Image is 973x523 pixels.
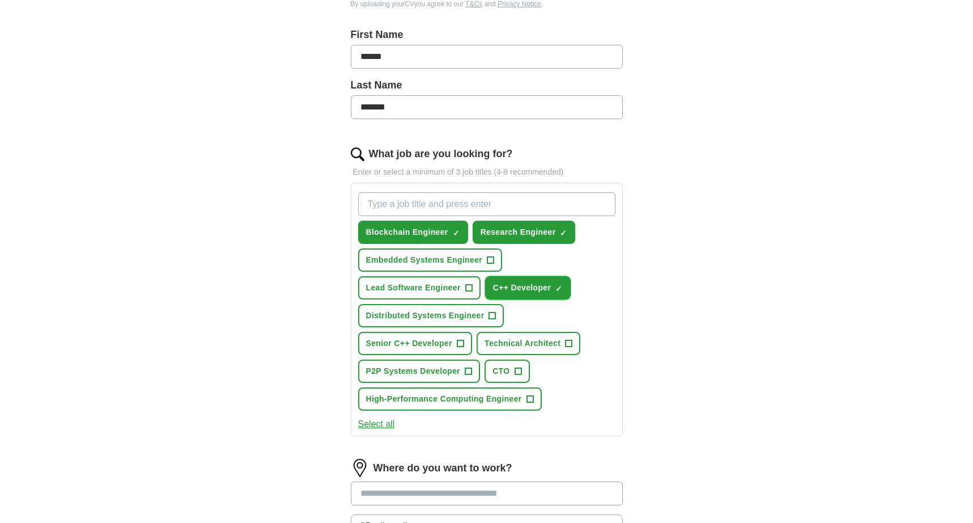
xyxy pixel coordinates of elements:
button: CTO [485,360,529,383]
button: P2P Systems Developer [358,360,481,383]
label: First Name [351,27,623,43]
button: Technical Architect [477,332,580,355]
button: Select all [358,417,395,431]
button: Lead Software Engineer [358,276,481,300]
span: CTO [492,365,509,377]
span: Distributed Systems Engineer [366,310,485,322]
label: What job are you looking for? [369,146,513,162]
p: Enter or select a minimum of 3 job titles (4-8 recommended) [351,166,623,178]
button: Senior C++ Developer [358,332,473,355]
span: Blockchain Engineer [366,226,448,238]
label: Last Name [351,78,623,93]
button: Embedded Systems Engineer [358,248,503,272]
span: Research Engineer [481,226,556,238]
button: Research Engineer✓ [473,221,576,244]
span: ✓ [555,284,562,293]
input: Type a job title and press enter [358,192,615,216]
span: Lead Software Engineer [366,282,461,294]
button: High-Performance Computing Engineer [358,387,542,411]
span: Senior C++ Developer [366,338,453,349]
button: Distributed Systems Engineer [358,304,504,327]
img: location.png [351,459,369,477]
span: Technical Architect [485,338,560,349]
img: search.png [351,147,364,161]
span: ✓ [560,229,567,238]
span: Embedded Systems Engineer [366,254,483,266]
button: Blockchain Engineer✓ [358,221,468,244]
label: Where do you want to work? [373,461,512,476]
span: High-Performance Computing Engineer [366,393,522,405]
span: ✓ [453,229,460,238]
span: C++ Developer [493,282,551,294]
span: P2P Systems Developer [366,365,461,377]
button: C++ Developer✓ [485,276,571,300]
